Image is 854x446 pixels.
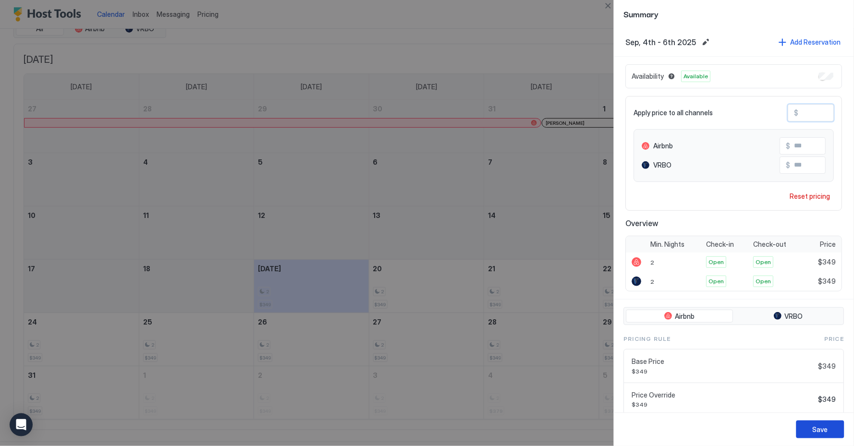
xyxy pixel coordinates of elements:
div: Save [813,424,828,434]
span: $ [794,108,799,117]
span: Airbnb [675,312,695,321]
div: Reset pricing [790,191,830,201]
span: Check-in [707,240,734,249]
span: $349 [818,277,836,286]
span: Open [756,258,771,266]
span: Price [820,240,836,249]
button: Blocked dates override all pricing rules and remain unavailable until manually unblocked [666,71,678,82]
div: Add Reservation [791,37,841,47]
span: Check-out [754,240,787,249]
span: 2 [651,259,655,266]
span: Apply price to all channels [634,108,713,117]
span: Pricing Rule [624,335,671,343]
span: Summary [624,8,844,20]
span: $349 [818,258,836,266]
span: $349 [632,368,815,375]
span: Base Price [632,357,815,366]
span: Price [825,335,844,343]
span: Availability [632,72,664,81]
button: Add Reservation [778,36,842,48]
span: 2 [651,278,655,285]
button: Reset pricing [786,190,834,203]
span: Sep, 4th - 6th 2025 [626,37,696,47]
span: Available [684,72,708,81]
span: Open [756,277,771,286]
span: $ [786,161,791,169]
button: VRBO [735,310,842,323]
div: tab-group [624,307,844,325]
span: Min. Nights [651,240,685,249]
span: VRBO [785,312,803,321]
button: Edit date range [700,36,712,48]
span: Overview [626,218,842,228]
span: Price Override [632,391,815,399]
span: $349 [818,362,836,371]
span: Open [709,277,724,286]
span: Airbnb [654,142,673,150]
span: Open [709,258,724,266]
span: $ [786,142,791,150]
span: VRBO [654,161,672,169]
span: $349 [632,401,815,408]
div: Open Intercom Messenger [10,413,33,436]
button: Airbnb [626,310,733,323]
span: $349 [818,395,836,404]
button: Save [796,421,844,438]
